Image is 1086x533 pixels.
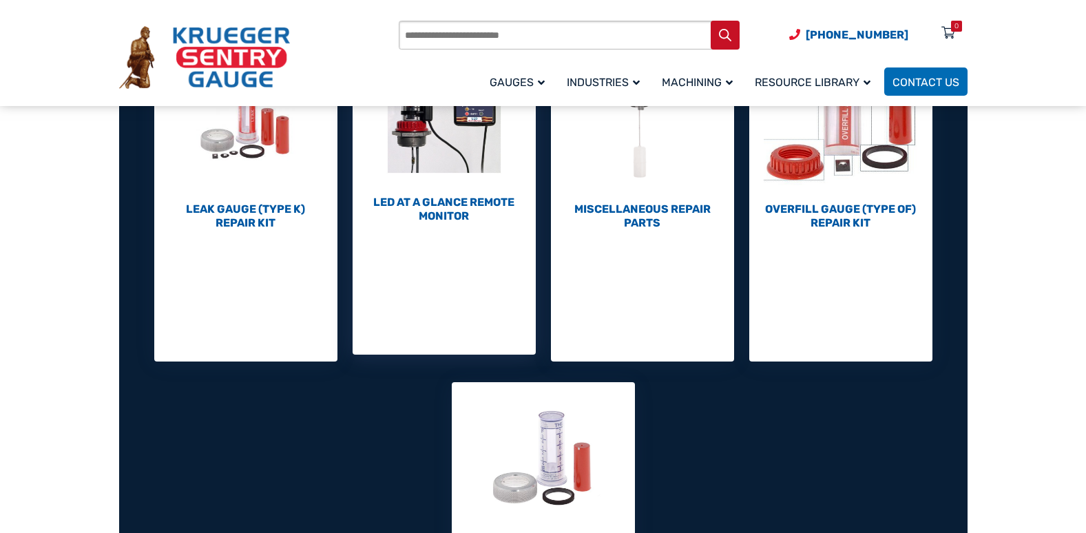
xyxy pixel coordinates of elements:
img: Krueger Sentry Gauge [119,26,290,90]
span: Resource Library [755,76,870,89]
h2: Miscellaneous Repair Parts [551,202,734,230]
img: Overfill Gauge (Type OF) Repair Kit [749,48,932,199]
a: Visit product category LED At A Glance Remote Monitor [353,41,536,223]
span: [PHONE_NUMBER] [806,28,908,41]
h2: Overfill Gauge (Type OF) Repair Kit [749,202,932,230]
a: Visit product category Overfill Gauge (Type OF) Repair Kit [749,48,932,230]
h2: Leak Gauge (Type K) Repair Kit [154,202,337,230]
a: Machining [654,65,746,98]
a: Gauges [481,65,558,98]
span: Machining [662,76,733,89]
a: Resource Library [746,65,884,98]
img: Leak Gauge (Type K) Repair Kit [154,48,337,199]
span: Contact Us [892,76,959,89]
h2: LED At A Glance Remote Monitor [353,196,536,223]
a: Industries [558,65,654,98]
span: Industries [567,76,640,89]
a: Contact Us [884,67,968,96]
span: Gauges [490,76,545,89]
a: Visit product category Leak Gauge (Type K) Repair Kit [154,48,337,230]
a: Visit product category Miscellaneous Repair Parts [551,48,734,230]
a: Phone Number (920) 434-8860 [789,26,908,43]
div: 0 [954,21,959,32]
img: LED At A Glance Remote Monitor [353,41,536,192]
img: Miscellaneous Repair Parts [551,48,734,199]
